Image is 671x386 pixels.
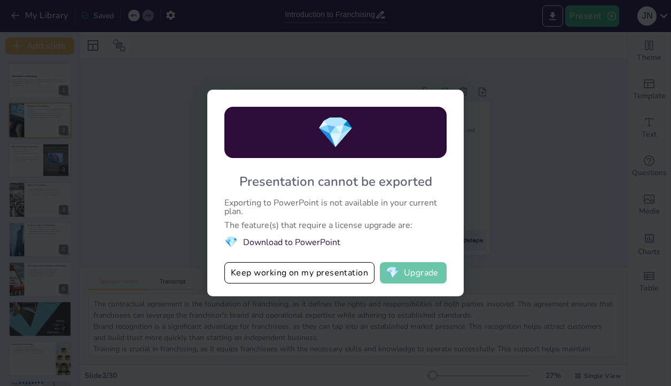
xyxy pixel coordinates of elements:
[224,235,238,249] span: diamond
[239,173,432,190] div: Presentation cannot be exported
[380,262,447,283] button: diamondUpgrade
[224,262,374,283] button: Keep working on my presentation
[224,199,447,216] div: Exporting to PowerPoint is not available in your current plan.
[317,112,354,153] span: diamond
[386,267,399,278] span: diamond
[224,221,447,230] div: The feature(s) that require a license upgrade are:
[224,235,447,249] li: Download to PowerPoint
